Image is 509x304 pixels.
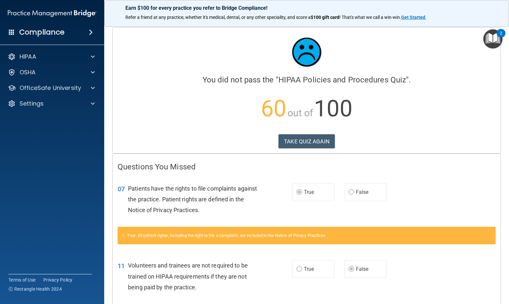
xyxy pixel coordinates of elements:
img: PMB logo [8,7,96,20]
a: Privacy Policy [43,277,73,283]
span: False [356,266,369,272]
img: sad_face.ecc698e2.jpg [287,33,326,72]
button: TAKE QUIZ AGAIN [278,134,335,149]
span: Ⓒ Rectangle Health 2024 [8,286,62,292]
span: 100 [314,95,352,122]
h4: Questions You Missed [118,163,496,171]
span: True [304,266,314,272]
span: out of [288,107,313,119]
span: 11 [118,262,125,270]
span: ! That's what we call a win-win. [339,15,401,20]
span: Patients have the rights to file complaints against the practice. Patient rights are defined in t... [128,185,257,213]
p: Settings [20,100,44,108]
span: HIPAA Policies and Procedures Quiz [278,75,406,84]
strong: $100 gift card [311,15,339,20]
p: OSHA [20,68,36,76]
input: False [348,267,354,272]
p: HIPAA [20,53,36,61]
span: Volunteers and trainees are not required to be trained on HIPAA requirements if they are not bein... [128,262,248,290]
input: True [296,267,302,272]
h4: You did not pass the " ". [118,76,496,84]
p: OfficeSafe University [20,84,81,92]
a: Get Started [401,15,426,20]
span: 07 [118,185,125,193]
h4: Compliance [19,28,64,37]
strong: Get Started [401,15,425,20]
input: True [296,190,302,195]
span: 60 [261,95,286,122]
span: True [304,189,314,195]
a: OfficeSafe University [8,84,95,92]
a: Terms of Use [8,277,35,283]
div: 2 [500,33,502,42]
a: Settings [8,100,95,108]
p: Earn $100 for every practice you refer to Bridge Compliance! [125,5,488,11]
input: False [348,190,354,195]
button: Open Resource Center, 2 new notifications [483,29,502,49]
span: Refer a friend at any practice, whether it's medical, dental, or any other speciality, and score a [125,15,311,20]
a: OSHA [8,68,95,76]
span: True. All patient rights, including the right to file a complaint, are included in the Notice of ... [127,233,327,238]
span: False [356,189,369,195]
a: HIPAA [8,53,95,61]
